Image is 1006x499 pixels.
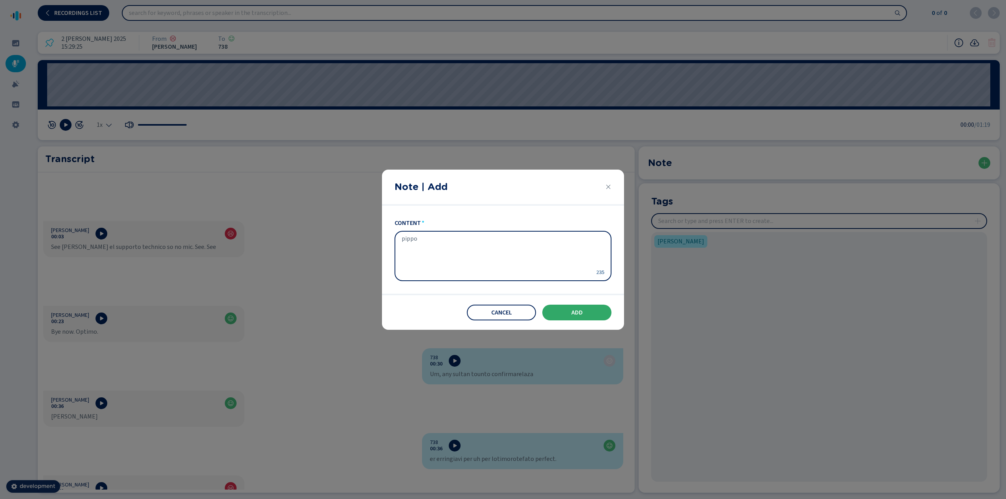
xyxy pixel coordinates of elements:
button: Close [605,184,611,190]
h2: Note | Add [395,180,448,194]
span: Add [571,309,583,316]
span: content [395,218,421,228]
span: 235 [595,269,604,276]
span: Cancel [491,309,512,316]
button: Cancel [467,305,536,320]
button: Add [542,305,611,320]
svg: close [605,184,611,190]
textarea: content [402,235,592,276]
